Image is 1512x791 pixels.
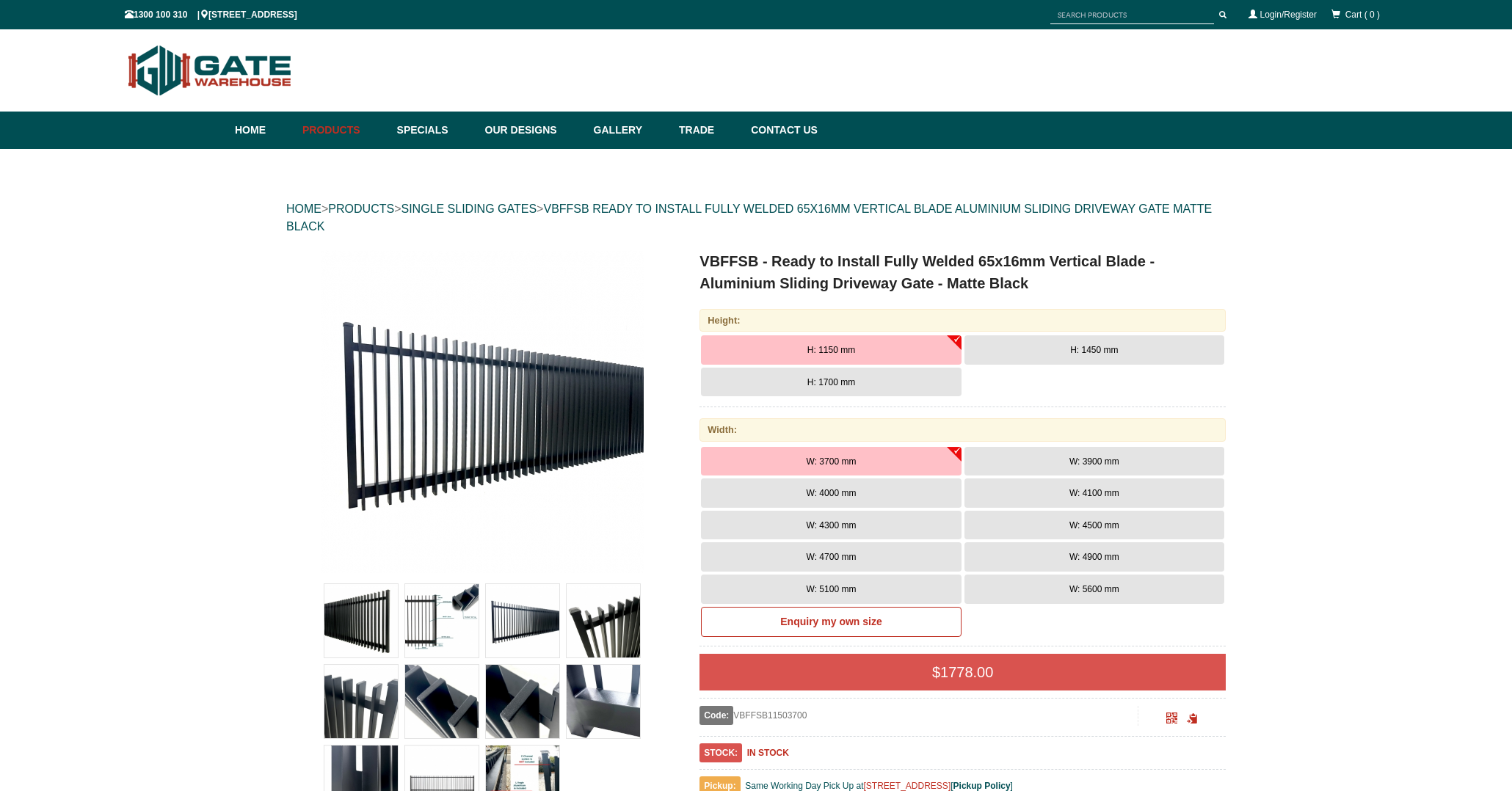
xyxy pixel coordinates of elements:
span: W: 3700 mm [807,456,857,467]
a: PRODUCTS [328,203,394,215]
button: W: 3900 mm [964,447,1224,476]
a: Our Designs [478,112,586,149]
img: VBFFSB - Ready to Install Fully Welded 65x16mm Vertical Blade - Aluminium Sliding Driveway Gate -... [486,584,559,657]
span: 1778.00 [940,664,993,680]
a: Login/Register [1260,10,1317,20]
span: Click to copy the URL [1187,713,1198,724]
a: Home [235,112,295,149]
span: Cart ( 0 ) [1345,10,1380,20]
a: Pickup Policy [953,781,1011,791]
div: Height: [699,309,1226,332]
span: W: 3900 mm [1069,456,1119,467]
span: W: 4500 mm [1069,520,1119,531]
img: VBFFSB - Ready to Install Fully Welded 65x16mm Vertical Blade - Aluminium Sliding Driveway Gate -... [321,250,644,573]
b: IN STOCK [747,748,789,758]
span: 1300 100 310 | [STREET_ADDRESS] [125,10,297,20]
button: W: 4900 mm [964,542,1224,572]
button: H: 1450 mm [964,335,1224,365]
button: W: 4000 mm [701,478,961,508]
a: Gallery [586,112,672,149]
img: VBFFSB - Ready to Install Fully Welded 65x16mm Vertical Blade - Aluminium Sliding Driveway Gate -... [324,584,398,657]
span: H: 1150 mm [807,345,855,355]
b: Enquiry my own size [780,616,882,627]
span: W: 4100 mm [1069,488,1119,498]
img: VBFFSB - Ready to Install Fully Welded 65x16mm Vertical Blade - Aluminium Sliding Driveway Gate -... [405,584,479,657]
button: W: 3700 mm [701,447,961,476]
button: W: 4500 mm [964,511,1224,540]
a: HOME [286,203,321,215]
div: $ [699,654,1226,690]
a: [STREET_ADDRESS] [864,781,951,791]
span: W: 4300 mm [807,520,857,531]
img: VBFFSB - Ready to Install Fully Welded 65x16mm Vertical Blade - Aluminium Sliding Driveway Gate -... [324,665,398,738]
a: Contact Us [744,112,818,149]
a: Click to enlarge and scan to share. [1166,715,1177,725]
span: W: 4900 mm [1069,552,1119,562]
span: H: 1700 mm [807,377,855,387]
div: > > > [286,186,1226,250]
a: Enquiry my own size [701,607,961,638]
span: H: 1450 mm [1070,345,1118,355]
span: W: 4700 mm [807,552,857,562]
button: W: 5600 mm [964,575,1224,604]
div: Width: [699,418,1226,441]
h1: VBFFSB - Ready to Install Fully Welded 65x16mm Vertical Blade - Aluminium Sliding Driveway Gate -... [699,250,1226,294]
a: Specials [390,112,478,149]
button: W: 5100 mm [701,575,961,604]
img: VBFFSB - Ready to Install Fully Welded 65x16mm Vertical Blade - Aluminium Sliding Driveway Gate -... [567,584,640,657]
a: Trade [672,112,744,149]
span: STOCK: [699,743,742,762]
button: H: 1150 mm [701,335,961,365]
img: Gate Warehouse [125,37,296,104]
a: Products [295,112,390,149]
span: Same Working Day Pick Up at [ ] [745,781,1013,791]
img: VBFFSB - Ready to Install Fully Welded 65x16mm Vertical Blade - Aluminium Sliding Driveway Gate -... [405,665,479,738]
a: VBFFSB - Ready to Install Fully Welded 65x16mm Vertical Blade - Aluminium Sliding Driveway Gate -... [288,250,676,573]
input: SEARCH PRODUCTS [1050,6,1214,24]
img: VBFFSB - Ready to Install Fully Welded 65x16mm Vertical Blade - Aluminium Sliding Driveway Gate -... [567,665,640,738]
a: VBFFSB READY TO INSTALL FULLY WELDED 65X16MM VERTICAL BLADE ALUMINIUM SLIDING DRIVEWAY GATE MATTE... [286,203,1212,233]
button: W: 4700 mm [701,542,961,572]
img: VBFFSB - Ready to Install Fully Welded 65x16mm Vertical Blade - Aluminium Sliding Driveway Gate -... [486,665,559,738]
span: Code: [699,706,733,725]
span: W: 5600 mm [1069,584,1119,594]
a: SINGLE SLIDING GATES [401,203,537,215]
span: W: 5100 mm [807,584,857,594]
button: H: 1700 mm [701,368,961,397]
button: W: 4300 mm [701,511,961,540]
span: W: 4000 mm [807,488,857,498]
div: VBFFSB11503700 [699,706,1138,725]
button: W: 4100 mm [964,478,1224,508]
